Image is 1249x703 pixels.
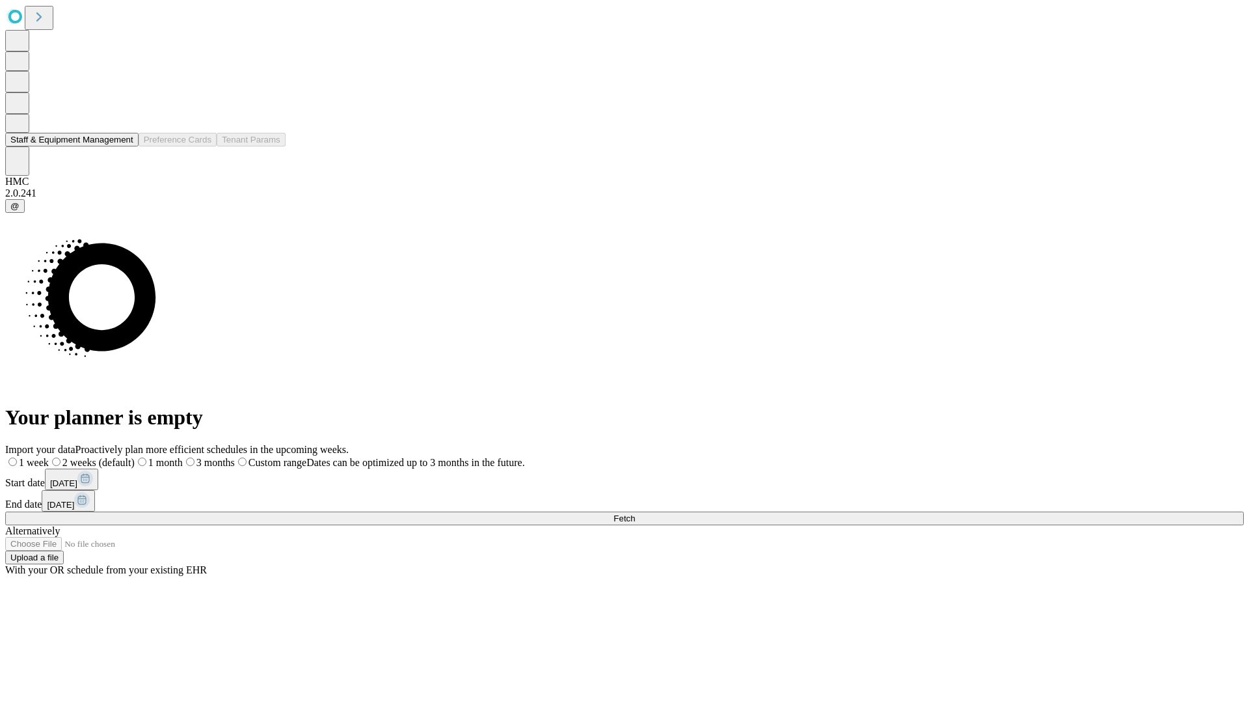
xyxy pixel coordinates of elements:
span: 3 months [196,457,235,468]
h1: Your planner is empty [5,406,1244,430]
span: With your OR schedule from your existing EHR [5,564,207,575]
button: [DATE] [42,490,95,512]
input: 3 months [186,458,195,466]
input: 2 weeks (default) [52,458,60,466]
span: 1 month [148,457,183,468]
button: Tenant Params [217,133,286,146]
span: 1 week [19,457,49,468]
span: Alternatively [5,525,60,536]
button: Staff & Equipment Management [5,133,139,146]
span: Fetch [613,514,635,523]
span: [DATE] [50,478,77,488]
span: Proactively plan more efficient schedules in the upcoming weeks. [75,444,349,455]
span: 2 weeks (default) [62,457,135,468]
button: [DATE] [45,469,98,490]
span: [DATE] [47,500,74,510]
button: @ [5,199,25,213]
span: Import your data [5,444,75,455]
span: Dates can be optimized up to 3 months in the future. [306,457,524,468]
span: @ [10,201,20,211]
div: HMC [5,176,1244,187]
input: 1 week [8,458,17,466]
span: Custom range [248,457,306,468]
button: Upload a file [5,551,64,564]
button: Fetch [5,512,1244,525]
input: Custom rangeDates can be optimized up to 3 months in the future. [238,458,247,466]
input: 1 month [138,458,146,466]
div: End date [5,490,1244,512]
button: Preference Cards [139,133,217,146]
div: 2.0.241 [5,187,1244,199]
div: Start date [5,469,1244,490]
